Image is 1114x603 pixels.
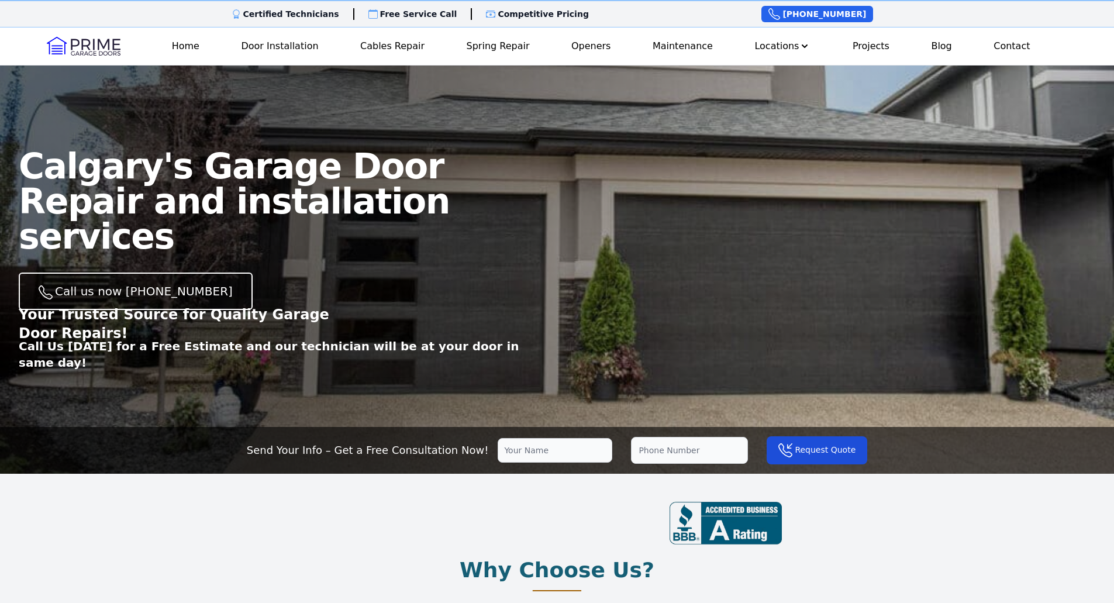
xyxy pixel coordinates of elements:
[498,438,612,463] input: Your Name
[631,437,748,464] input: Phone Number
[243,8,339,20] p: Certified Technicians
[19,146,450,257] span: Calgary's Garage Door Repair and installation services
[767,436,867,464] button: Request Quote
[848,35,894,58] a: Projects
[460,559,654,582] h2: Why Choose Us?
[567,35,616,58] a: Openers
[47,37,120,56] img: Logo
[926,35,956,58] a: Blog
[462,35,534,58] a: Spring Repair
[670,502,782,545] img: BBB-review
[19,305,356,343] p: Your Trusted Source for Quality Garage Door Repairs!
[648,35,718,58] a: Maintenance
[380,8,457,20] p: Free Service Call
[356,35,429,58] a: Cables Repair
[247,442,489,459] p: Send Your Info – Get a Free Consultation Now!
[750,35,815,58] button: Locations
[989,35,1034,58] a: Contact
[19,338,557,371] p: Call Us [DATE] for a Free Estimate and our technician will be at your door in same day!
[761,6,873,22] a: [PHONE_NUMBER]
[236,35,323,58] a: Door Installation
[167,35,204,58] a: Home
[498,8,589,20] p: Competitive Pricing
[19,273,253,310] a: Call us now [PHONE_NUMBER]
